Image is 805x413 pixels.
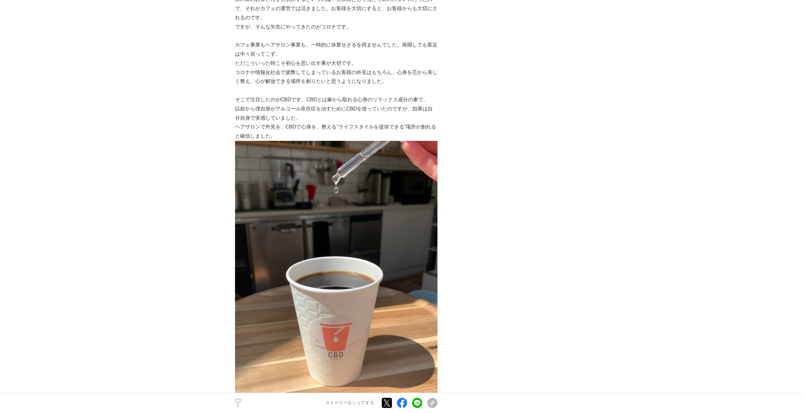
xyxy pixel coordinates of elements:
[235,104,437,123] p: 以前から僕自身がアルコール依存症を治すためにCBDを使っていたのですが、効果は自分自身で実感していました。
[235,68,437,86] p: コロナや情報化社会で疲弊してしまっているお客様の外見はもちろん、心身を芯から美しく整え、心が解放できる場所を創りたいと思うようになりました。
[235,41,437,59] p: カフェ事業もヘアサロン事業も、一時的に休業せざるを得ませんでした。再開しても客足は中々戻ってこず。
[325,400,374,406] p: ストーリーをシェアする
[235,59,437,68] p: ただこういった時こそ初心を思い出す事が大切です。
[235,404,241,408] p: 1
[235,141,437,394] img: thumbnail_fd73e270-f7b7-11ea-aede-bfd46b84254d.jpg
[235,22,437,32] p: ですが、そんな矢先にやってきたのがコロナです。
[235,95,437,104] p: そこで注目したのがCBDです。CBDとは麻から取れる心身のリラックス成分の事で、
[235,122,437,141] p: ヘアサロンで外見を、CBDで心身を、整える”ライフスタイルを提供できる”場所が創れると確信しました。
